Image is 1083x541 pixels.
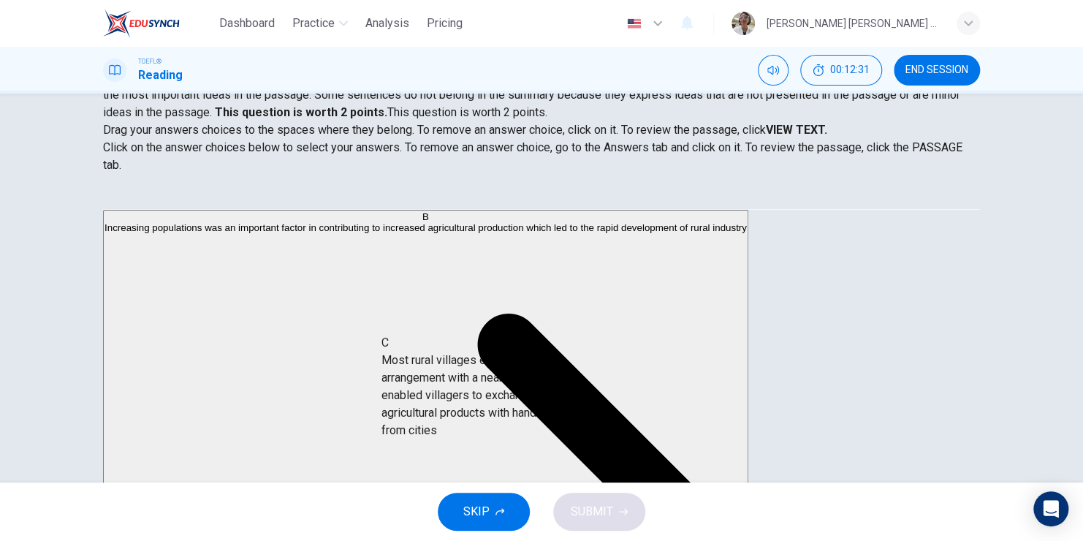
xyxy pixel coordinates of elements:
[625,18,643,29] img: en
[758,55,788,86] div: Mute
[800,55,882,86] button: 00:12:31
[104,222,747,233] span: Increasing populations was an important factor in contributing to increased agricultural producti...
[103,139,980,174] p: Click on the answer choices below to select your answers. To remove an answer choice, go to the A...
[463,502,490,522] span: SKIP
[800,55,882,86] div: Hide
[138,67,183,84] h1: Reading
[360,10,415,37] button: Analysis
[438,493,530,531] button: SKIP
[365,15,409,32] span: Analysis
[103,174,980,209] div: Choose test type tabs
[103,70,962,119] span: Directions: An introductory sentence for a brief summary of the passage is provided below. Comple...
[212,105,387,119] strong: This question is worth 2 points.
[894,55,980,86] button: END SESSION
[427,15,463,32] span: Pricing
[286,10,354,37] button: Practice
[421,10,468,37] button: Pricing
[103,9,180,38] img: EduSynch logo
[103,121,980,139] p: Drag your answers choices to the spaces where they belong. To remove an answer choice, click on i...
[731,12,755,35] img: Profile picture
[138,56,161,67] span: TOEFL®
[767,15,939,32] div: [PERSON_NAME] [PERSON_NAME] [PERSON_NAME]
[213,10,281,37] button: Dashboard
[104,211,747,222] div: B
[830,64,870,76] span: 00:12:31
[219,15,275,32] span: Dashboard
[292,15,335,32] span: Practice
[103,9,213,38] a: EduSynch logo
[387,105,547,119] span: This question is worth 2 points.
[766,123,827,137] strong: VIEW TEXT.
[1033,491,1068,526] div: Open Intercom Messenger
[905,64,968,76] span: END SESSION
